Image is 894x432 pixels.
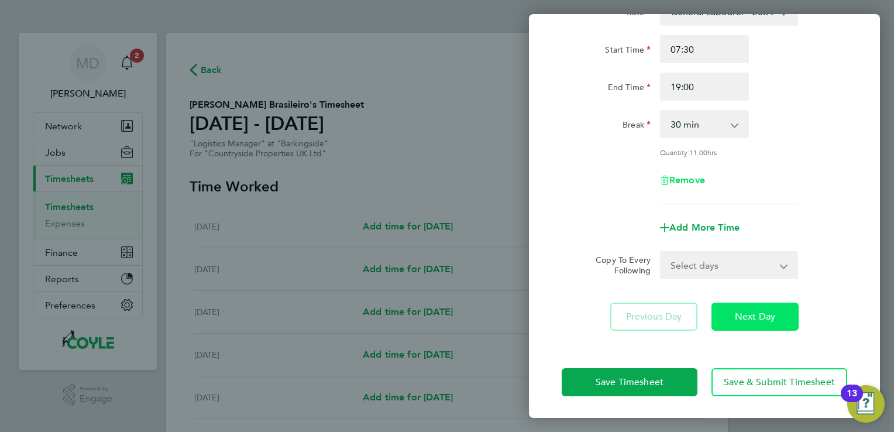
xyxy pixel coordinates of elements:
[711,368,847,396] button: Save & Submit Timesheet
[660,148,798,157] div: Quantity: hrs
[724,376,835,388] span: Save & Submit Timesheet
[608,82,651,96] label: End Time
[660,73,749,101] input: E.g. 18:00
[660,223,740,232] button: Add More Time
[605,44,651,59] label: Start Time
[586,255,651,276] label: Copy To Every Following
[660,35,749,63] input: E.g. 08:00
[689,148,707,157] span: 11.00
[660,176,705,185] button: Remove
[562,368,697,396] button: Save Timesheet
[847,393,857,409] div: 13
[669,174,705,186] span: Remove
[627,7,651,21] label: Rate
[847,385,885,423] button: Open Resource Center, 13 new notifications
[596,376,663,388] span: Save Timesheet
[623,119,651,133] label: Break
[669,222,740,233] span: Add More Time
[735,311,775,323] span: Next Day
[711,303,799,331] button: Next Day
